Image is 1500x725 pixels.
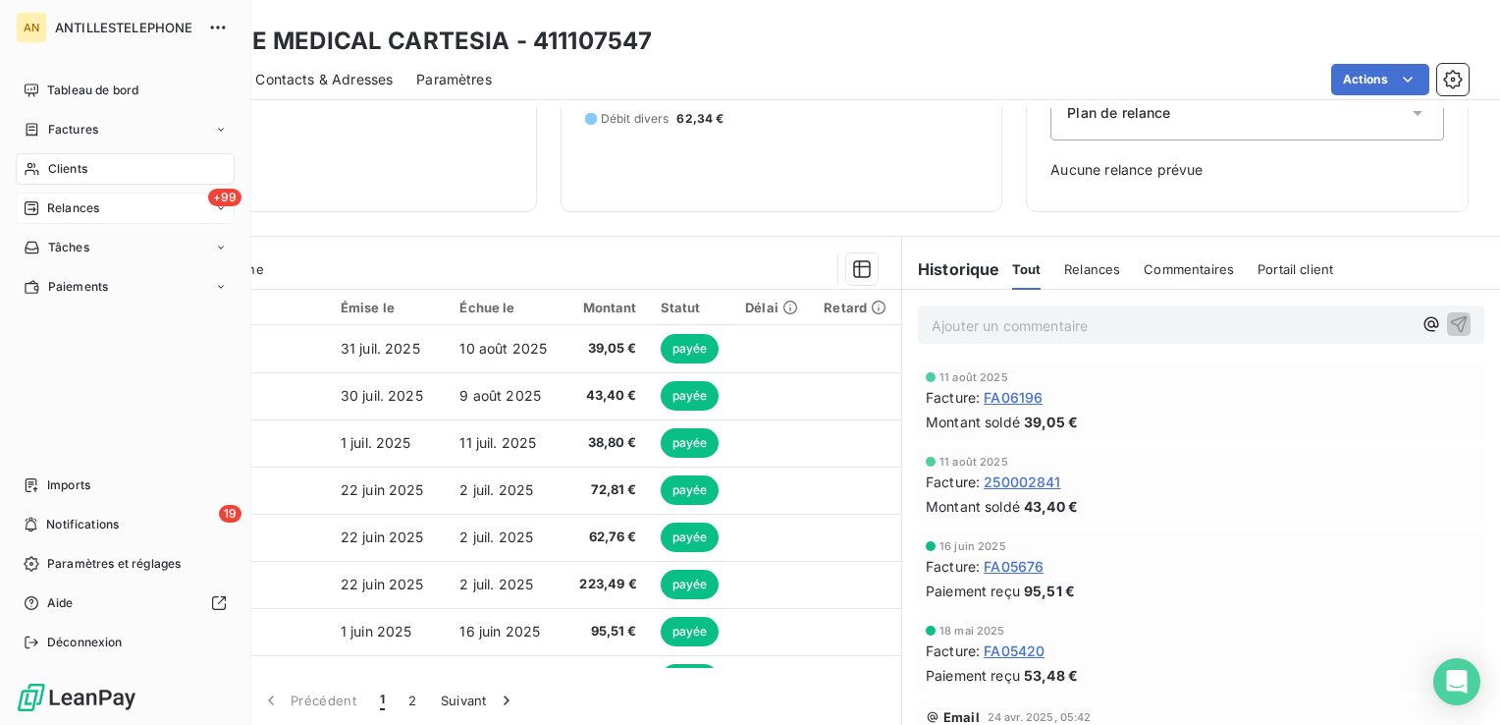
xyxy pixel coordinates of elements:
span: 39,05 € [577,339,637,359]
a: Clients [16,153,235,185]
div: Émise le [341,300,437,315]
span: payée [661,523,720,552]
span: Aide [47,594,74,612]
span: Relances [47,199,99,217]
div: Open Intercom Messenger [1433,658,1480,705]
span: 11 juil. 2025 [459,434,536,451]
span: Factures [48,121,98,139]
span: 10 août 2025 [459,340,547,357]
a: Aide [16,587,235,619]
span: 43,40 € [1024,496,1078,517]
span: 250002841 [984,472,1060,492]
span: 2 juil. 2025 [459,529,533,545]
span: payée [661,570,720,599]
button: Suivant [429,680,528,721]
span: payée [661,381,720,411]
span: Tâches [48,239,89,256]
span: Paiements [48,278,108,296]
span: Relances [1064,261,1120,277]
span: Clients [48,160,87,178]
span: Email [943,709,980,725]
span: FA06196 [984,387,1043,408]
span: Déconnexion [47,634,123,651]
h6: Historique [902,257,1000,281]
span: Montant soldé [926,412,1020,432]
span: 72,81 € [577,480,637,500]
button: 1 [368,680,397,721]
span: 2 juil. 2025 [459,576,533,592]
span: payée [661,475,720,505]
span: 1 [380,691,385,710]
span: 19 [219,505,241,523]
span: Plan de relance [1067,103,1170,123]
span: 24 avr. 2025, 05:42 [988,711,1092,723]
span: 53,48 € [1024,665,1078,686]
div: Montant [577,300,637,315]
span: Contacts & Adresses [255,70,393,89]
a: +99Relances [16,193,235,224]
button: Actions [1331,64,1429,95]
span: Paramètres [416,70,492,89]
span: 95,51 € [1024,581,1075,601]
span: 18 mai 2025 [939,625,1005,637]
span: Facture : [926,556,980,577]
span: FA05420 [984,641,1045,661]
span: 22 juin 2025 [341,529,424,545]
div: Échue le [459,300,553,315]
span: Débit divers [601,110,670,128]
div: Retard [824,300,889,315]
div: Statut [661,300,722,315]
span: 95,51 € [577,622,637,641]
span: 22 juin 2025 [341,576,424,592]
a: Tableau de bord [16,75,235,106]
span: 16 juin 2025 [459,623,540,640]
div: AN [16,12,47,43]
span: 31 juil. 2025 [341,340,420,357]
span: +99 [208,189,241,206]
a: Paramètres et réglages [16,548,235,580]
span: 62,34 € [676,110,723,128]
span: 9 août 2025 [459,387,541,404]
span: Tableau de bord [47,82,138,99]
span: 43,40 € [577,386,637,406]
span: Notifications [46,516,119,533]
a: Imports [16,470,235,501]
span: 16 juin 2025 [939,540,1006,552]
span: Facture : [926,472,980,492]
span: Imports [47,476,90,494]
span: Montant soldé [926,496,1020,517]
span: payée [661,334,720,363]
span: Paiement reçu [926,665,1020,686]
span: 1 juil. 2025 [341,434,411,451]
h3: ESPACE MEDICAL CARTESIA - 411107547 [173,24,652,59]
button: Précédent [249,680,368,721]
a: Tâches [16,232,235,263]
span: Facture : [926,641,980,661]
span: Paramètres et réglages [47,555,181,573]
img: Logo LeanPay [16,682,137,713]
span: payée [661,617,720,646]
span: Portail client [1258,261,1333,277]
span: 22 juin 2025 [341,481,424,498]
span: Tout [1012,261,1042,277]
div: Délai [745,300,800,315]
span: Commentaires [1144,261,1234,277]
span: 39,05 € [1024,412,1078,432]
span: 11 août 2025 [939,371,1008,383]
span: payée [661,428,720,458]
span: Aucune relance prévue [1050,160,1444,180]
span: Facture : [926,387,980,408]
a: Factures [16,114,235,145]
span: ANTILLESTELEPHONE [55,20,196,35]
span: FA05676 [984,556,1044,577]
span: 1 juin 2025 [341,623,412,640]
span: payée [661,664,720,694]
span: 30 juil. 2025 [341,387,423,404]
span: 2 juil. 2025 [459,481,533,498]
button: 2 [397,680,428,721]
span: 62,76 € [577,528,637,547]
span: 223,49 € [577,575,637,594]
a: Paiements [16,271,235,303]
span: 11 août 2025 [939,456,1008,468]
span: 38,80 € [577,433,637,453]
